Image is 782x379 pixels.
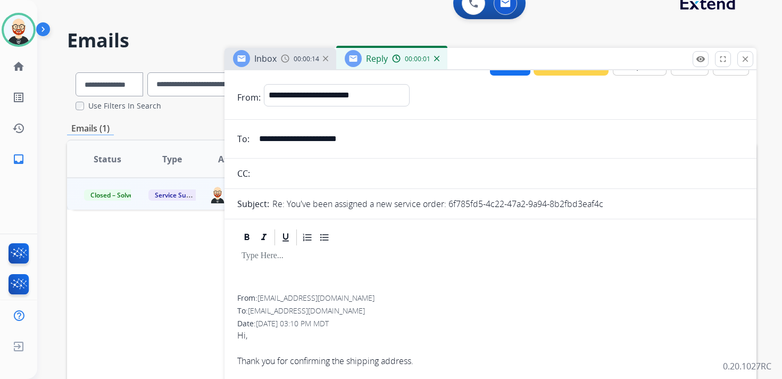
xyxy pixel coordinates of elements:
[696,54,705,64] mat-icon: remove_red_eye
[237,329,744,342] div: Hi,
[254,53,277,64] span: Inbox
[237,355,744,367] div: Thank you for confirming the shipping address.
[88,101,161,111] label: Use Filters In Search
[237,293,744,303] div: From:
[12,153,25,166] mat-icon: inbox
[148,190,209,201] span: Service Support
[256,318,329,328] span: [DATE] 03:10 PM MDT
[248,306,365,316] span: [EMAIL_ADDRESS][DOMAIN_NAME]
[237,306,744,316] div: To:
[237,167,250,180] p: CC:
[162,153,182,166] span: Type
[366,53,388,64] span: Reply
[209,185,226,203] img: agent-avatar
[84,190,143,201] span: Closed – Solved
[12,60,25,73] mat-icon: home
[448,61,458,70] mat-icon: content_copy
[67,122,114,135] p: Emails (1)
[237,91,261,104] p: From:
[741,54,750,64] mat-icon: close
[12,122,25,135] mat-icon: history
[237,318,744,329] div: Date:
[218,153,255,166] span: Assignee
[237,133,249,145] p: To:
[277,60,440,71] span: a7043c83-eb17-4883-846a-db7d2d69af08
[237,197,269,210] p: Subject:
[272,197,603,210] p: Re: You've been assigned a new service order: 6f785fd5-4c22-47a2-9a94-8b2fbd3eaf4c
[12,91,25,104] mat-icon: list_alt
[256,229,272,245] div: Italic
[405,55,430,63] span: 00:00:01
[4,15,34,45] img: avatar
[239,229,255,245] div: Bold
[67,30,756,51] h2: Emails
[718,54,728,64] mat-icon: fullscreen
[300,229,315,245] div: Ordered List
[317,229,332,245] div: Bullet List
[278,229,294,245] div: Underline
[94,153,121,166] span: Status
[257,293,375,303] span: [EMAIL_ADDRESS][DOMAIN_NAME]
[294,55,319,63] span: 00:00:14
[723,360,771,373] p: 0.20.1027RC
